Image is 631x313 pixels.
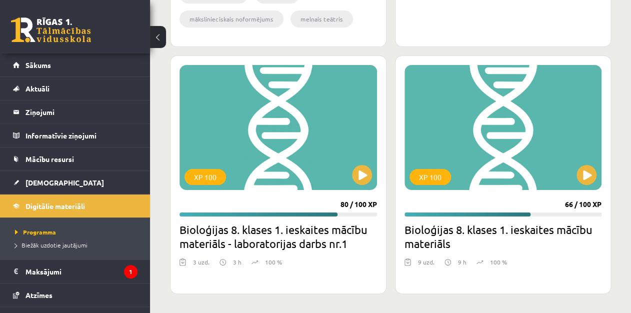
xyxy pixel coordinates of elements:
[25,100,137,123] legend: Ziņojumi
[15,241,87,249] span: Biežāk uzdotie jautājumi
[179,222,377,250] h2: Bioloģijas 8. klases 1. ieskaites mācību materiāls - laboratorijas darbs nr.1
[13,124,137,147] a: Informatīvie ziņojumi
[15,228,56,236] span: Programma
[458,257,466,266] p: 9 h
[265,257,282,266] p: 100 %
[13,147,137,170] a: Mācību resursi
[25,60,51,69] span: Sākums
[13,260,137,283] a: Maksājumi1
[418,257,434,272] div: 9 uzd.
[25,154,74,163] span: Mācību resursi
[11,17,91,42] a: Rīgas 1. Tālmācības vidusskola
[409,169,451,185] div: XP 100
[124,265,137,278] i: 1
[25,201,85,210] span: Digitālie materiāli
[404,222,602,250] h2: Bioloģijas 8. klases 1. ieskaites mācību materiāls
[15,227,140,236] a: Programma
[15,240,140,249] a: Biežāk uzdotie jautājumi
[13,77,137,100] a: Aktuāli
[13,100,137,123] a: Ziņojumi
[25,178,104,187] span: [DEMOGRAPHIC_DATA]
[490,257,507,266] p: 100 %
[13,194,137,217] a: Digitālie materiāli
[25,260,137,283] legend: Maksājumi
[290,10,353,27] li: melnais teātris
[25,84,49,93] span: Aktuāli
[13,53,137,76] a: Sākums
[184,169,226,185] div: XP 100
[25,124,137,147] legend: Informatīvie ziņojumi
[13,171,137,194] a: [DEMOGRAPHIC_DATA]
[193,257,209,272] div: 3 uzd.
[179,10,283,27] li: mākslinieciskais noformējums
[25,290,52,299] span: Atzīmes
[13,283,137,306] a: Atzīmes
[233,257,241,266] p: 3 h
